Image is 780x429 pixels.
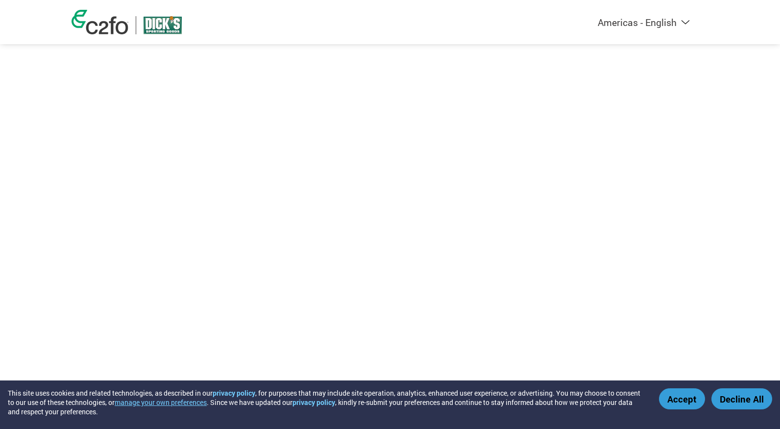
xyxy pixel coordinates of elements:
button: manage your own preferences [115,398,207,407]
button: Accept [659,388,705,409]
div: This site uses cookies and related technologies, as described in our , for purposes that may incl... [8,388,645,416]
img: DICK'S Sporting Goods [144,16,182,34]
img: c2fo logo [72,10,128,34]
a: privacy policy [292,398,335,407]
button: Decline All [711,388,772,409]
a: privacy policy [213,388,255,398]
